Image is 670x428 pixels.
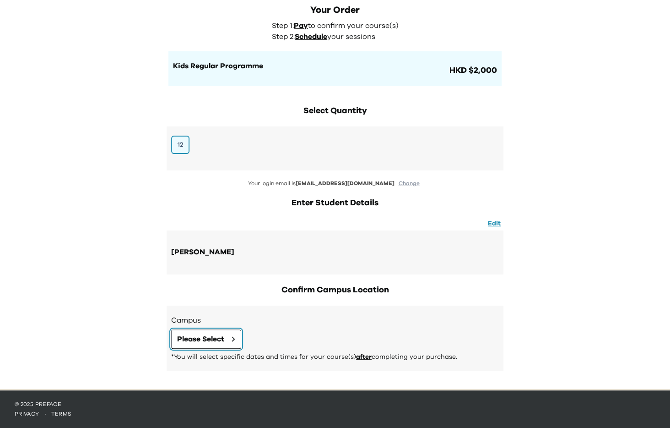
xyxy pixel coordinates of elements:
span: · [39,411,51,417]
span: HKD $2,000 [448,64,497,77]
button: Please Select [171,329,241,349]
button: Change [396,180,422,187]
p: © 2025 Preface [15,401,655,408]
div: Your Order [168,4,502,16]
span: Pay [294,22,308,29]
button: Edit [485,219,503,229]
a: terms [51,411,72,417]
a: privacy [15,411,39,417]
span: Schedule [295,33,327,40]
h1: Kids Regular Programme [173,60,448,71]
h2: Select Quantity [167,104,503,117]
p: Step 2: your sessions [272,31,404,42]
button: 12 [171,136,189,154]
p: Step 1: to confirm your course(s) [272,20,404,31]
div: [PERSON_NAME] [171,247,234,258]
h2: Confirm Campus Location [167,284,503,296]
span: [EMAIL_ADDRESS][DOMAIN_NAME] [296,181,394,186]
p: *You will select specific dates and times for your course(s) completing your purchase. [171,352,499,362]
h2: Enter Student Details [167,197,503,209]
p: Your login email is [167,180,503,187]
h3: Campus [171,315,499,326]
span: Please Select [177,334,224,345]
span: after [356,354,372,360]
